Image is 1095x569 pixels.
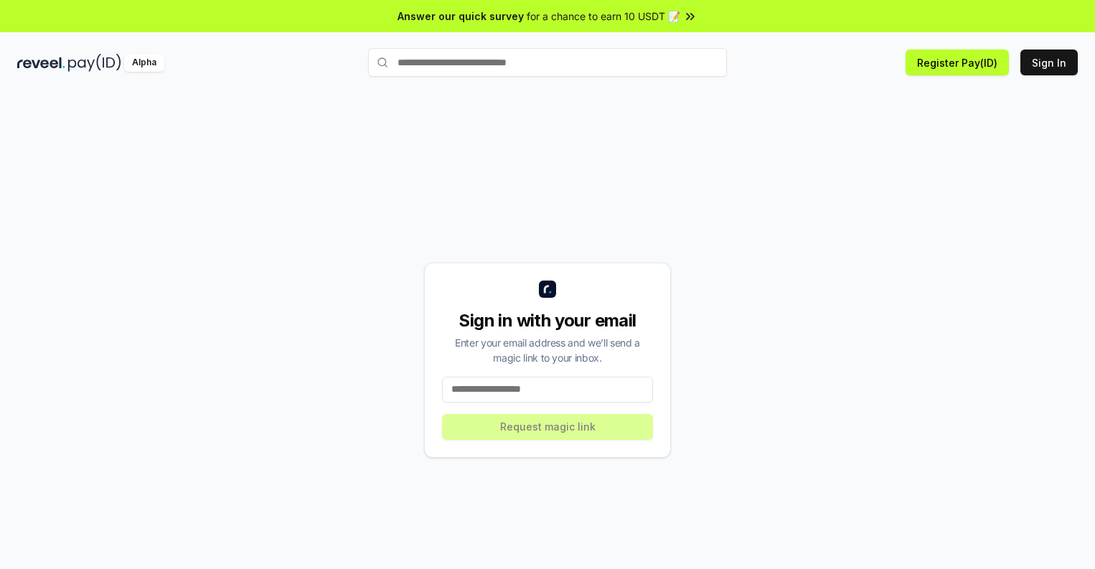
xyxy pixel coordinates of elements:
span: for a chance to earn 10 USDT 📝 [527,9,680,24]
div: Alpha [124,54,164,72]
div: Sign in with your email [442,309,653,332]
span: Answer our quick survey [398,9,524,24]
img: logo_small [539,281,556,298]
img: pay_id [68,54,121,72]
div: Enter your email address and we’ll send a magic link to your inbox. [442,335,653,365]
button: Sign In [1020,50,1078,75]
button: Register Pay(ID) [906,50,1009,75]
img: reveel_dark [17,54,65,72]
